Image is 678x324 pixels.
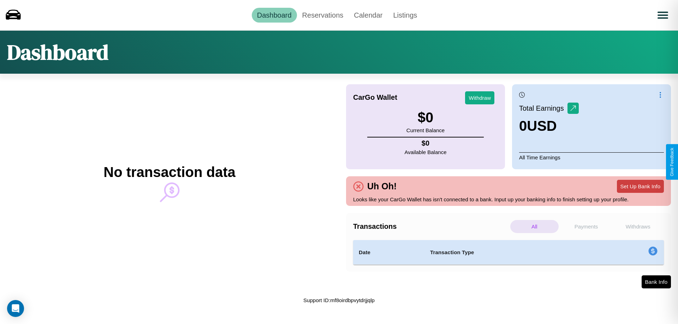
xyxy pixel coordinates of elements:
[252,8,297,23] a: Dashboard
[405,147,447,157] p: Available Balance
[430,248,590,257] h4: Transaction Type
[353,240,664,265] table: simple table
[519,152,664,162] p: All Time Earnings
[353,195,664,204] p: Looks like your CarGo Wallet has isn't connected to a bank. Input up your banking info to finish ...
[349,8,388,23] a: Calendar
[7,38,108,67] h1: Dashboard
[405,139,447,147] h4: $ 0
[465,91,494,104] button: Withdraw
[103,164,235,180] h2: No transaction data
[353,222,509,231] h4: Transactions
[617,180,664,193] button: Set Up Bank Info
[303,295,375,305] p: Support ID: mf8oirdbpvytdrjjqlp
[642,275,671,288] button: Bank Info
[614,220,662,233] p: Withdraws
[519,102,567,115] p: Total Earnings
[562,220,611,233] p: Payments
[353,93,397,102] h4: CarGo Wallet
[670,148,674,176] div: Give Feedback
[364,181,400,191] h4: Uh Oh!
[510,220,559,233] p: All
[406,110,445,126] h3: $ 0
[297,8,349,23] a: Reservations
[519,118,579,134] h3: 0 USD
[653,5,673,25] button: Open menu
[406,126,445,135] p: Current Balance
[359,248,419,257] h4: Date
[388,8,422,23] a: Listings
[7,300,24,317] div: Open Intercom Messenger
